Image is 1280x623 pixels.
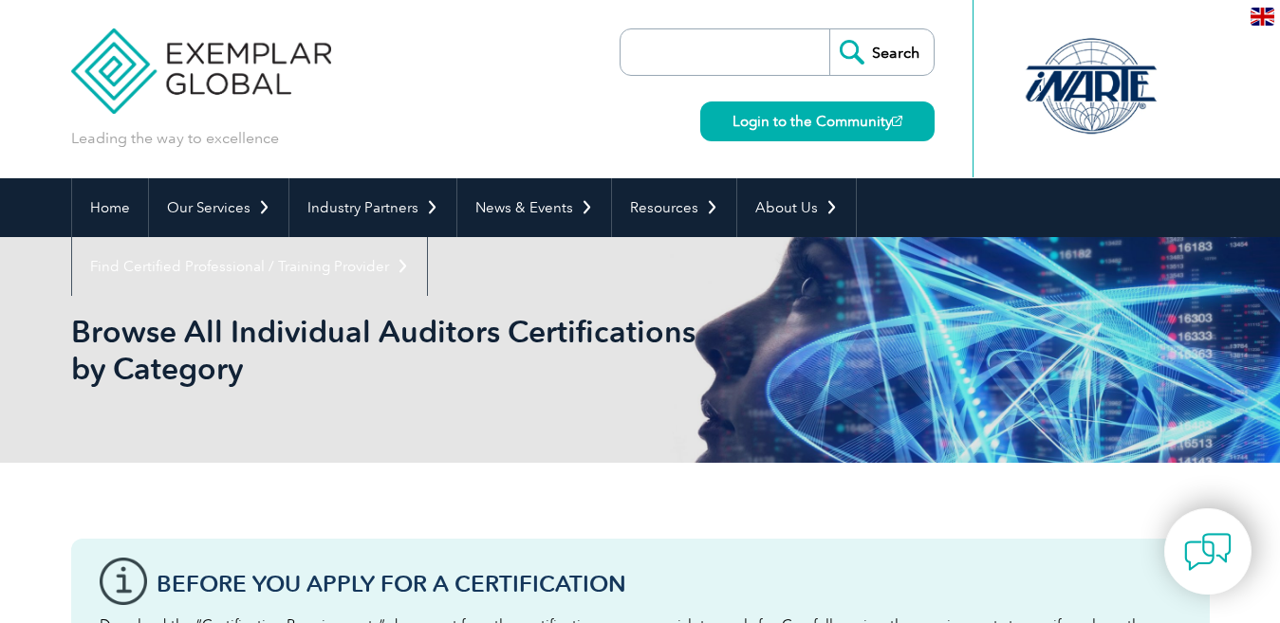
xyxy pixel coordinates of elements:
[457,178,611,237] a: News & Events
[1184,528,1232,576] img: contact-chat.png
[737,178,856,237] a: About Us
[157,572,1181,596] h3: Before You Apply For a Certification
[289,178,456,237] a: Industry Partners
[149,178,288,237] a: Our Services
[72,178,148,237] a: Home
[612,178,736,237] a: Resources
[892,116,902,126] img: open_square.png
[71,313,800,387] h1: Browse All Individual Auditors Certifications by Category
[71,128,279,149] p: Leading the way to excellence
[700,101,935,141] a: Login to the Community
[1251,8,1274,26] img: en
[72,237,427,296] a: Find Certified Professional / Training Provider
[829,29,934,75] input: Search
